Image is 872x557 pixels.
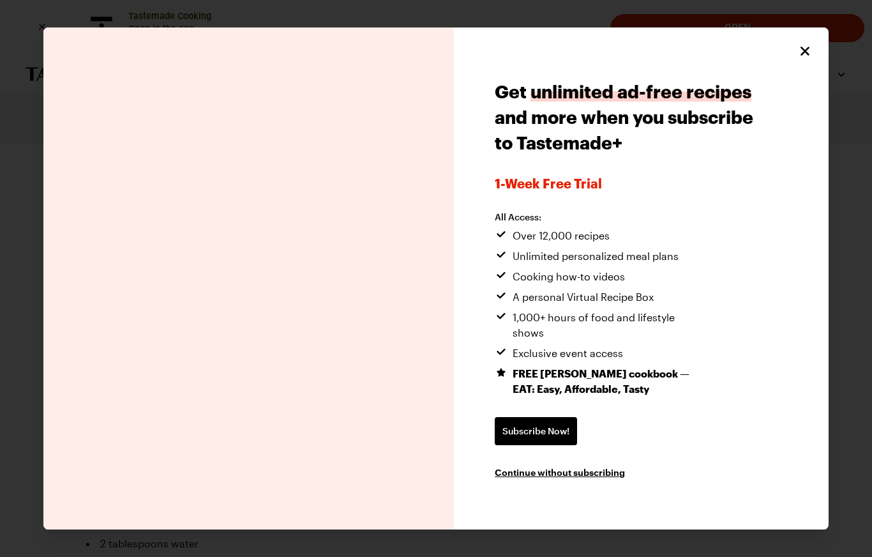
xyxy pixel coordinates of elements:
span: Over 12,000 recipes [513,228,610,243]
span: Cooking how-to videos [513,269,625,284]
span: Exclusive event access [513,346,623,361]
h2: All Access: [495,211,705,223]
span: Unlimited personalized meal plans [513,248,679,264]
button: Close [797,43,813,59]
span: A personal Virtual Recipe Box [513,289,654,305]
h1: Get and more when you subscribe to Tastemade+ [495,79,757,155]
span: unlimited ad-free recipes [530,81,751,102]
img: Tastemade Plus preview image [43,27,454,530]
span: 1,000+ hours of food and lifestyle shows [513,310,705,340]
span: 1-week Free Trial [495,176,757,191]
span: FREE [PERSON_NAME] cookbook — EAT: Easy, Affordable, Tasty [513,366,705,397]
button: Continue without subscribing [495,466,625,478]
a: Subscribe Now! [495,417,577,445]
span: Subscribe Now! [502,425,569,438]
